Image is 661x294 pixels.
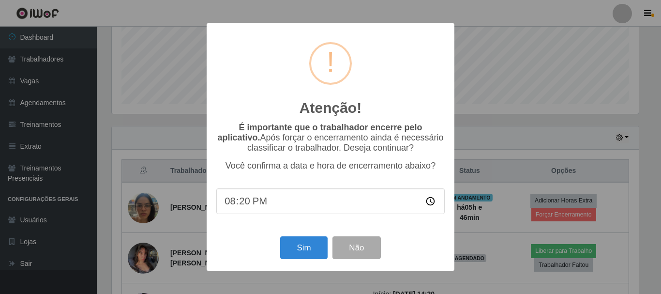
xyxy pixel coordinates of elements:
[217,123,422,142] b: É importante que o trabalhador encerre pelo aplicativo.
[216,123,445,153] p: Após forçar o encerramento ainda é necessário classificar o trabalhador. Deseja continuar?
[332,236,380,259] button: Não
[280,236,327,259] button: Sim
[216,161,445,171] p: Você confirma a data e hora de encerramento abaixo?
[300,99,361,117] h2: Atenção!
